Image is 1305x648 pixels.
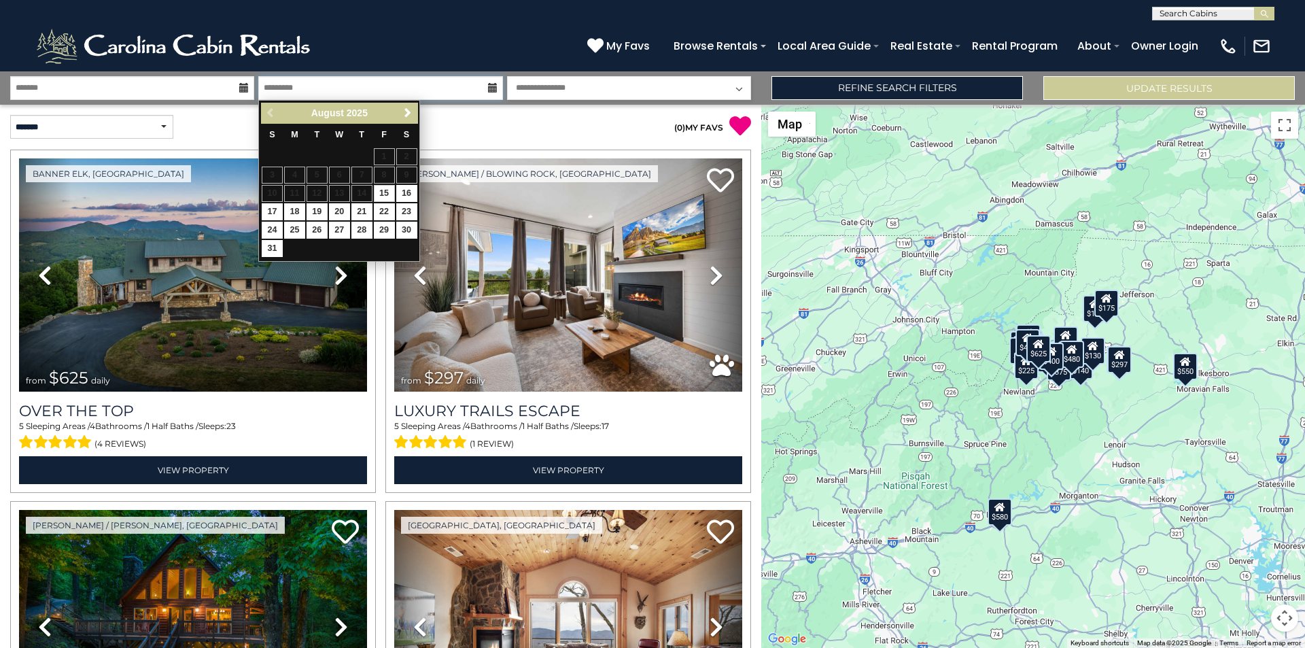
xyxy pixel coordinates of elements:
span: My Favs [606,37,650,54]
a: 26 [307,222,328,239]
div: Sleeping Areas / Bathrooms / Sleeps: [394,420,742,453]
span: 17 [602,421,609,431]
div: $375 [1047,353,1071,380]
span: 23 [226,421,236,431]
img: Google [765,630,810,648]
span: 4 [465,421,470,431]
a: 16 [396,185,417,202]
a: Owner Login [1124,34,1205,58]
span: Thursday [359,130,364,139]
button: Keyboard shortcuts [1071,638,1129,648]
a: Local Area Guide [771,34,877,58]
div: Sleeping Areas / Bathrooms / Sleeps: [19,420,367,453]
div: $625 [1026,335,1051,362]
div: $230 [1009,337,1034,364]
span: (1 review) [470,435,514,453]
a: Open this area in Google Maps (opens a new window) [765,630,810,648]
span: Sunday [269,130,275,139]
span: $625 [49,368,88,388]
div: $125 [1016,324,1041,351]
button: Change map style [768,112,816,137]
img: phone-regular-white.png [1219,37,1238,56]
a: View Property [394,456,742,484]
a: 20 [329,203,350,220]
img: mail-regular-white.png [1252,37,1271,56]
a: 19 [307,203,328,220]
a: Browse Rentals [667,34,765,58]
span: Friday [381,130,387,139]
span: Tuesday [315,130,320,139]
div: $130 [1081,337,1105,364]
div: $175 [1083,295,1107,322]
a: Add to favorites [707,167,734,196]
div: $225 [1014,352,1039,379]
a: 25 [284,222,305,239]
span: Map data ©2025 Google [1137,639,1211,647]
a: [GEOGRAPHIC_DATA], [GEOGRAPHIC_DATA] [401,517,602,534]
div: $550 [1173,352,1198,379]
img: White-1-2.png [34,26,316,67]
a: 27 [329,222,350,239]
div: $175 [1094,289,1119,316]
span: Monday [291,130,298,139]
a: Luxury Trails Escape [394,402,742,420]
a: 17 [262,203,283,220]
span: $297 [424,368,464,388]
button: Map camera controls [1271,604,1298,632]
div: $480 [1060,340,1084,367]
a: [PERSON_NAME] / Blowing Rock, [GEOGRAPHIC_DATA] [401,165,658,182]
a: 18 [284,203,305,220]
a: 24 [262,222,283,239]
a: 21 [351,203,372,220]
button: Update Results [1043,76,1295,100]
a: 31 [262,240,283,257]
span: 4 [90,421,95,431]
div: $140 [1068,352,1093,379]
span: daily [466,375,485,386]
a: Rental Program [965,34,1064,58]
div: $349 [1054,326,1078,354]
a: [PERSON_NAME] / [PERSON_NAME], [GEOGRAPHIC_DATA] [26,517,285,534]
a: My Favs [587,37,653,55]
span: August [311,107,344,118]
a: About [1071,34,1118,58]
a: 30 [396,222,417,239]
div: $400 [1039,342,1064,369]
span: Map [778,117,802,131]
a: Report a map error [1247,639,1301,647]
span: ( ) [674,122,685,133]
img: thumbnail_168695581.jpeg [394,158,742,392]
span: Next [402,107,413,118]
span: 1 Half Baths / [147,421,198,431]
a: 29 [374,222,395,239]
a: Add to favorites [332,518,359,547]
a: 28 [351,222,372,239]
a: Terms [1219,639,1238,647]
div: $425 [1015,328,1040,356]
a: Banner Elk, [GEOGRAPHIC_DATA] [26,165,191,182]
a: 15 [374,185,395,202]
button: Toggle fullscreen view [1271,112,1298,139]
span: 2025 [347,107,368,118]
span: from [26,375,46,386]
a: (0)MY FAVS [674,122,723,133]
span: 1 Half Baths / [522,421,574,431]
a: Refine Search Filters [771,76,1023,100]
a: Real Estate [884,34,959,58]
a: Next [399,105,416,122]
span: Saturday [404,130,409,139]
a: Over The Top [19,402,367,420]
span: (4 reviews) [94,435,146,453]
a: 23 [396,203,417,220]
span: 0 [677,122,682,133]
span: 5 [394,421,399,431]
span: daily [91,375,110,386]
span: Wednesday [335,130,343,139]
a: View Property [19,456,367,484]
img: thumbnail_167153549.jpeg [19,158,367,392]
span: 5 [19,421,24,431]
a: 22 [374,203,395,220]
span: from [401,375,421,386]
